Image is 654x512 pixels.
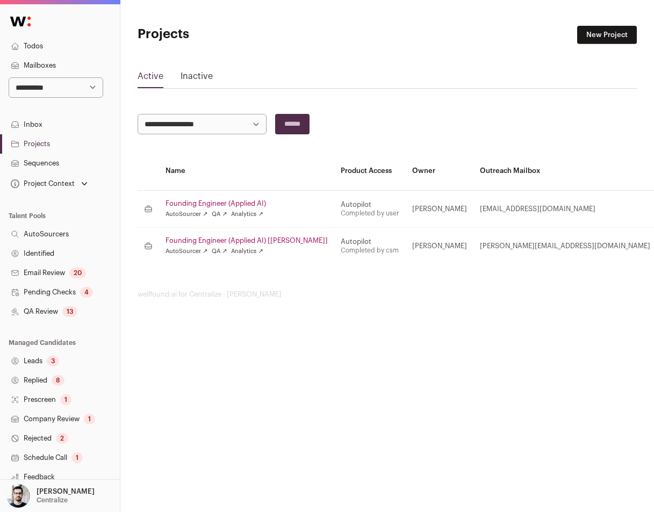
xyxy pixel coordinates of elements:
[71,452,83,463] div: 1
[9,179,75,188] div: Project Context
[6,484,30,508] img: 10051957-medium_jpg
[60,394,71,405] div: 1
[62,306,77,317] div: 13
[406,152,473,191] th: Owner
[406,228,473,265] td: [PERSON_NAME]
[341,210,399,217] a: Completed by user
[166,210,207,219] a: AutoSourcer ↗
[4,484,97,508] button: Open dropdown
[9,176,90,191] button: Open dropdown
[166,236,328,245] a: Founding Engineer (Applied AI) [[PERSON_NAME]]
[80,287,93,298] div: 4
[138,26,304,43] h1: Projects
[341,237,399,246] div: Autopilot
[138,290,637,299] footer: wellfound:ai for Centralize - [PERSON_NAME]
[231,210,263,219] a: Analytics ↗
[212,247,227,256] a: QA ↗
[166,199,328,208] a: Founding Engineer (Applied AI)
[406,191,473,228] td: [PERSON_NAME]
[69,268,86,278] div: 20
[52,375,64,386] div: 8
[231,247,263,256] a: Analytics ↗
[181,70,213,87] a: Inactive
[4,11,37,32] img: Wellfound
[334,152,406,191] th: Product Access
[341,247,399,254] a: Completed by csm
[37,496,68,504] p: Centralize
[47,356,59,366] div: 3
[166,247,207,256] a: AutoSourcer ↗
[138,70,163,87] a: Active
[84,414,95,424] div: 1
[37,487,95,496] p: [PERSON_NAME]
[56,433,68,444] div: 2
[212,210,227,219] a: QA ↗
[159,152,334,191] th: Name
[341,200,399,209] div: Autopilot
[577,26,637,44] a: New Project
